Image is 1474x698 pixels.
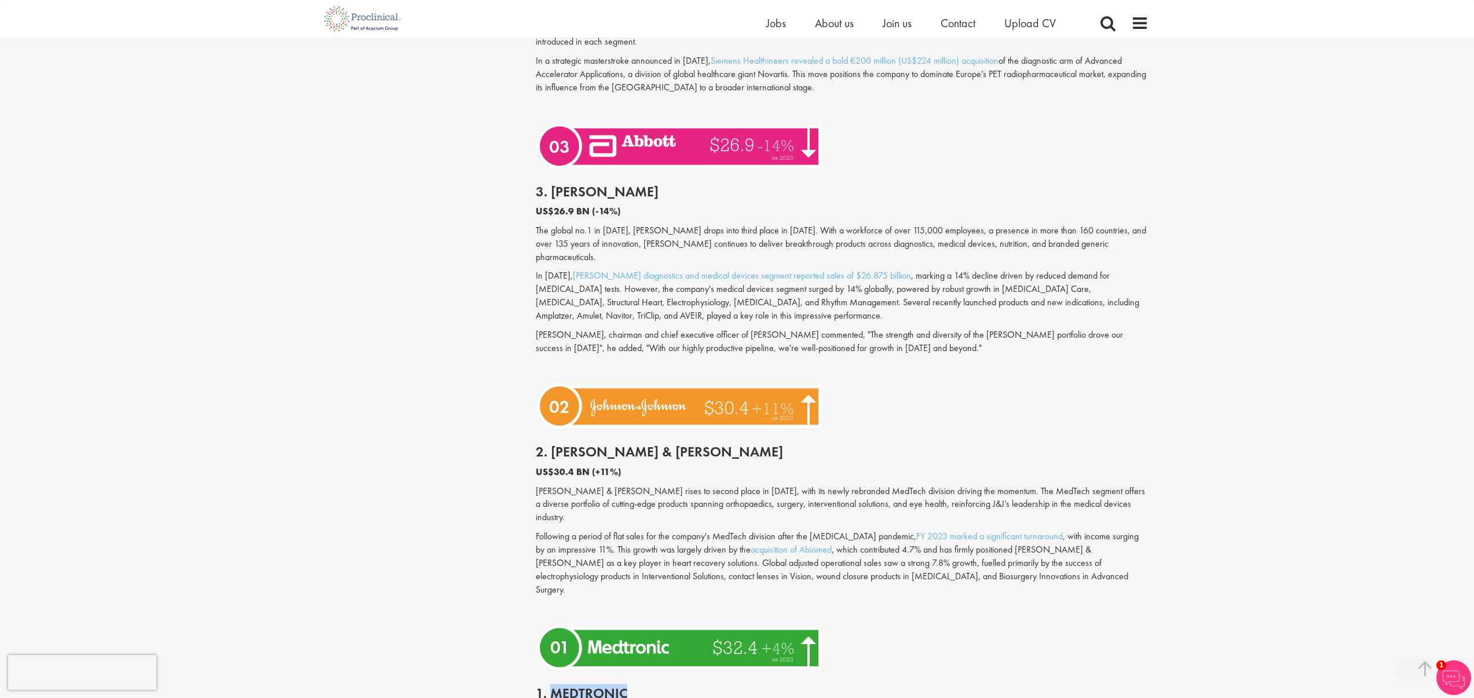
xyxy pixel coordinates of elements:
iframe: reCAPTCHA [8,655,156,690]
a: acquisition of Abiomed [751,543,832,556]
a: Jobs [766,16,786,31]
a: [PERSON_NAME] diagnostics and medical devices segment reported sales of $26.875 billion [573,269,911,282]
a: FY 2023 marked a significant turnaround [916,530,1063,542]
p: [PERSON_NAME] & [PERSON_NAME] rises to second place in [DATE], with its newly rebranded MedTech d... [536,485,1149,525]
a: Join us [883,16,912,31]
a: Upload CV [1004,16,1056,31]
a: Siemens Healthineers revealed a bold €200 million (US$224 million) acquisition [711,54,998,67]
p: Following a period of flat sales for the company's MedTech division after the [MEDICAL_DATA] pand... [536,530,1149,596]
b: US$30.4 BN (+11%) [536,466,621,478]
p: In a strategic masterstroke announced in [DATE], of the diagnostic arm of Advanced Accelerator Ap... [536,54,1149,94]
p: The global no.1 in [DATE], [PERSON_NAME] drops into third place in [DATE]. With a workforce of ov... [536,224,1149,264]
p: [PERSON_NAME], chairman and chief executive officer of [PERSON_NAME] commented, "The strength and... [536,328,1149,355]
h2: 3. [PERSON_NAME] [536,184,1149,199]
b: US$26.9 BN (-14%) [536,205,621,217]
img: Chatbot [1436,660,1471,695]
a: About us [815,16,854,31]
a: Contact [941,16,975,31]
h2: 2. [PERSON_NAME] & [PERSON_NAME] [536,444,1149,459]
p: In [DATE], , marking a 14% decline driven by reduced demand for [MEDICAL_DATA] tests. However, th... [536,269,1149,322]
span: 1 [1436,660,1446,670]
